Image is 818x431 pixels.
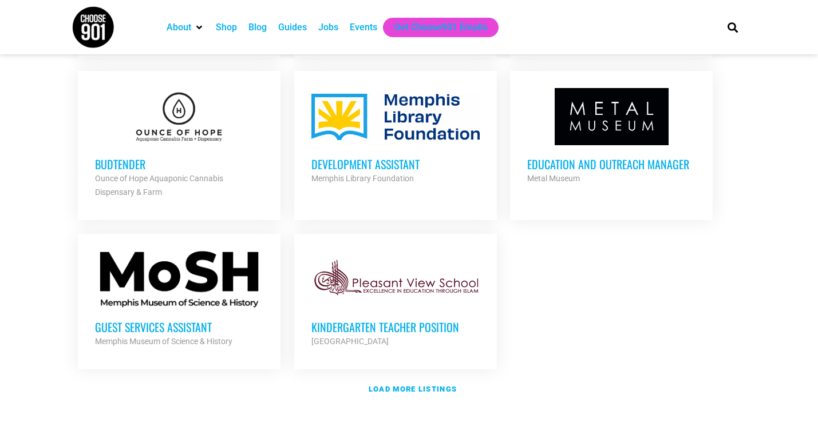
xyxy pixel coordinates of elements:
a: Budtender Ounce of Hope Aquaponic Cannabis Dispensary & Farm [78,71,280,216]
a: About [167,21,191,34]
a: Get Choose901 Emails [394,21,487,34]
a: Kindergarten Teacher Position [GEOGRAPHIC_DATA] [294,234,497,365]
a: Blog [248,21,267,34]
a: Load more listings [72,376,747,402]
a: Shop [216,21,237,34]
h3: Budtender [95,157,263,171]
a: Events [350,21,377,34]
strong: Load more listings [369,385,457,393]
a: Guest Services Assistant Memphis Museum of Science & History [78,234,280,365]
strong: Ounce of Hope Aquaponic Cannabis Dispensary & Farm [95,174,223,197]
strong: [GEOGRAPHIC_DATA] [311,337,389,346]
div: About [161,18,210,37]
h3: Education and Outreach Manager [527,157,696,171]
a: Development Assistant Memphis Library Foundation [294,71,497,202]
div: Search [723,18,742,37]
strong: Memphis Museum of Science & History [95,337,232,346]
a: Guides [278,21,307,34]
strong: Metal Museum [527,174,580,183]
nav: Main nav [161,18,708,37]
strong: Memphis Library Foundation [311,174,414,183]
a: Jobs [318,21,338,34]
h3: Guest Services Assistant [95,320,263,334]
h3: Development Assistant [311,157,480,171]
a: Education and Outreach Manager Metal Museum [510,71,713,202]
h3: Kindergarten Teacher Position [311,320,480,334]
